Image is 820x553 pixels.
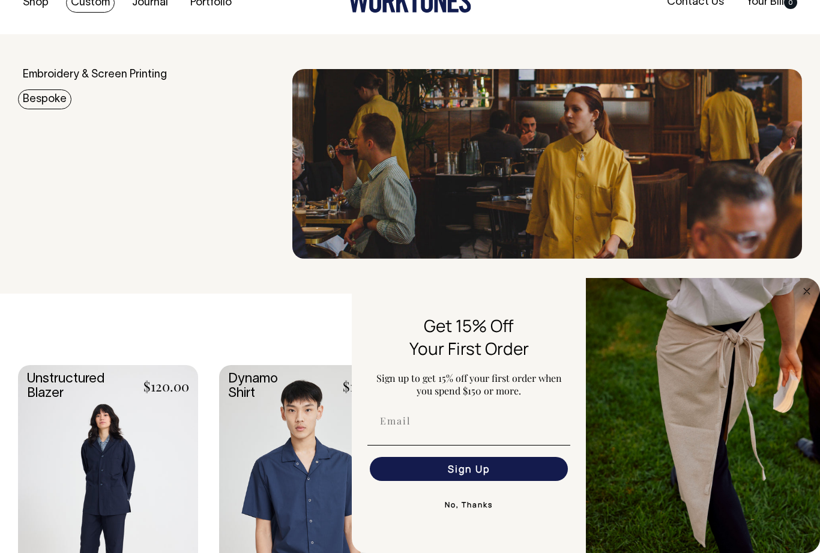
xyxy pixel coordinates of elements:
span: Your First Order [409,337,529,360]
span: Sign up to get 15% off your first order when you spend $150 or more. [376,372,562,397]
span: Get 15% Off [424,314,514,337]
div: FLYOUT Form [352,278,820,553]
img: 5e34ad8f-4f05-4173-92a8-ea475ee49ac9.jpeg [586,278,820,553]
img: Bespoke [292,69,802,259]
button: No, Thanks [367,493,570,517]
button: Close dialog [800,284,814,298]
a: Bespoke [18,89,71,109]
img: underline [367,445,570,446]
input: Email [370,409,568,433]
a: Embroidery & Screen Printing [18,65,172,85]
button: Sign Up [370,457,568,481]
